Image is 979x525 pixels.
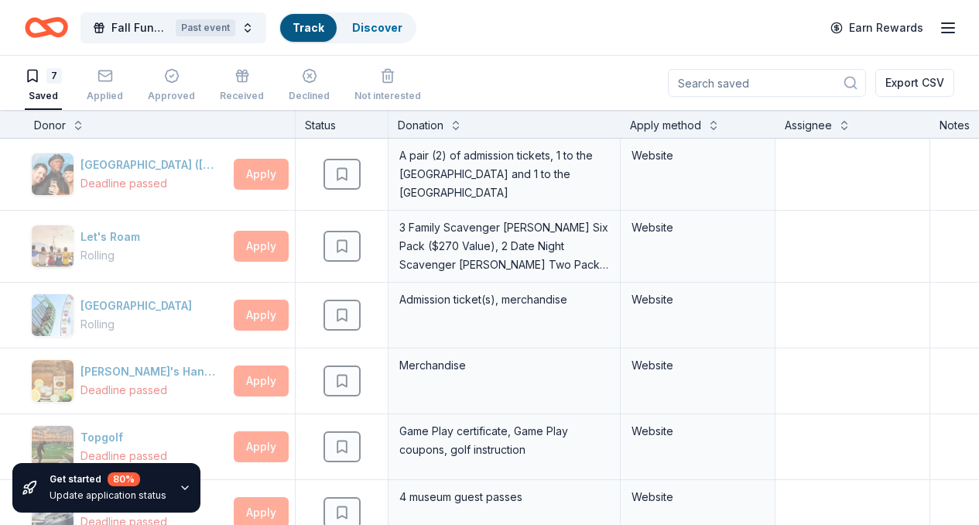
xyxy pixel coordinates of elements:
div: Notes [940,116,970,135]
div: Past event [176,19,235,36]
button: Not interested [354,62,421,110]
div: Website [632,488,764,506]
div: Get started [50,472,166,486]
div: Game Play certificate, Game Play coupons, golf instruction [398,420,611,461]
input: Search saved [668,69,866,97]
a: Home [25,9,68,46]
a: Discover [352,21,402,34]
button: TrackDiscover [279,12,416,43]
div: Website [632,356,764,375]
div: Website [632,422,764,441]
div: 3 Family Scavenger [PERSON_NAME] Six Pack ($270 Value), 2 Date Night Scavenger [PERSON_NAME] Two ... [398,217,611,276]
div: 7 [46,68,62,84]
div: Not interested [354,90,421,102]
button: Export CSV [875,69,954,97]
div: Assignee [785,116,832,135]
div: Received [220,90,264,102]
div: 4 museum guest passes [398,486,611,508]
button: Applied [87,62,123,110]
div: Declined [289,90,330,102]
button: 7Saved [25,62,62,110]
div: Saved [25,90,62,102]
div: Status [296,110,389,138]
div: Approved [148,90,195,102]
a: Earn Rewards [821,14,933,42]
button: Declined [289,62,330,110]
div: Update application status [50,489,166,502]
button: Fall FundraiserPast event [80,12,266,43]
div: Website [632,290,764,309]
div: 80 % [108,472,140,486]
div: Merchandise [398,355,611,376]
div: A pair (2) of admission tickets, 1 to the [GEOGRAPHIC_DATA] and 1 to the [GEOGRAPHIC_DATA] [398,145,611,204]
button: Received [220,62,264,110]
div: Donation [398,116,443,135]
div: Apply method [630,116,701,135]
div: Donor [34,116,66,135]
div: Website [632,218,764,237]
button: Approved [148,62,195,110]
a: Track [293,21,324,34]
div: Applied [87,90,123,102]
div: Admission ticket(s), merchandise [398,289,611,311]
div: Website [632,146,764,165]
span: Fall Fundraiser [111,19,169,37]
